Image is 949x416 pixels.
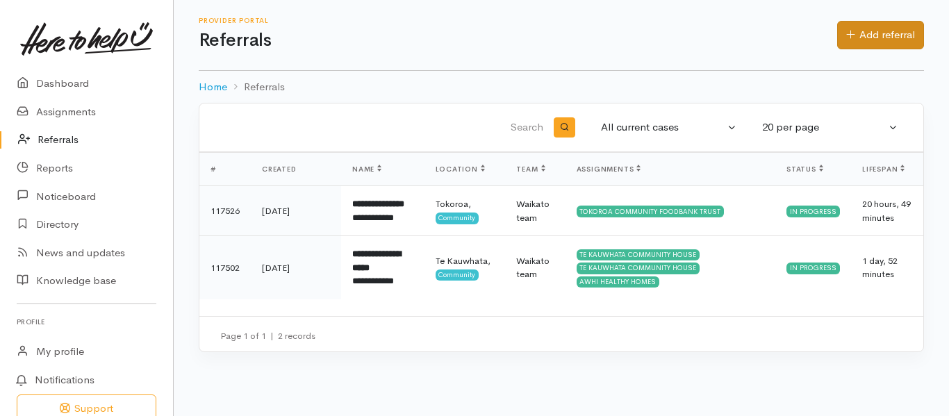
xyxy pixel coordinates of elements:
[516,197,554,224] div: Waikato team
[352,165,381,174] span: Name
[199,71,924,103] nav: breadcrumb
[216,111,546,144] input: Search
[199,17,837,24] h6: Provider Portal
[436,255,490,267] span: Te Kauwhata,
[17,313,156,331] h6: Profile
[199,186,251,236] td: 117526
[199,153,251,186] th: #
[862,198,911,224] span: 20 hours, 49 minutes
[837,21,924,49] a: Add referral
[436,165,485,174] span: Location
[577,165,641,174] span: Assignments
[436,213,479,224] span: Community
[862,165,905,174] span: Lifespan
[262,205,290,217] time: [DATE]
[251,153,341,186] th: Created
[786,165,823,174] span: Status
[593,114,745,141] button: All current cases
[577,276,660,288] div: AWHI HEALTHY HOMES
[516,165,545,174] span: Team
[199,31,837,51] h1: Referrals
[786,206,840,217] div: In progress
[754,114,907,141] button: 20 per page
[262,262,290,274] time: [DATE]
[436,198,471,210] span: Tokoroa,
[199,236,251,299] td: 117502
[577,249,700,260] div: TE KAUWHATA COMMUNITY HOUSE
[577,206,725,217] div: TOKOROA COMMUNITY FOODBANK TRUST
[786,263,840,274] div: In progress
[436,269,479,281] span: Community
[199,79,227,95] a: Home
[516,254,554,281] div: Waikato team
[227,79,285,95] li: Referrals
[220,330,315,342] small: Page 1 of 1 2 records
[601,119,725,135] div: All current cases
[577,263,700,274] div: TE KAUWHATA COMMUNITY HOUSE
[762,119,886,135] div: 20 per page
[862,255,898,281] span: 1 day, 52 minutes
[270,330,274,342] span: |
